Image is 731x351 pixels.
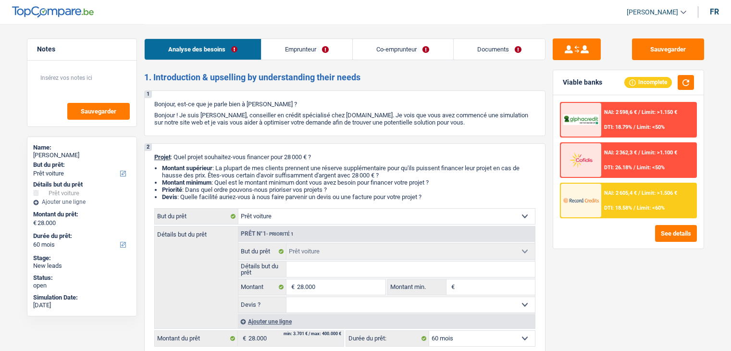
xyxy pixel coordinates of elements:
[604,109,637,115] span: NAI: 2 598,6 €
[145,39,261,60] a: Analyse des besoins
[633,124,635,130] span: /
[33,262,131,270] div: New leads
[633,164,635,171] span: /
[144,72,545,83] h2: 1. Introduction & upselling by understanding their needs
[238,279,287,295] label: Montant
[33,282,131,289] div: open
[33,199,131,205] div: Ajouter une ligne
[637,124,665,130] span: Limit: <50%
[627,8,678,16] span: [PERSON_NAME]
[238,314,535,328] div: Ajouter une ligne
[154,153,171,161] span: Projet
[33,161,129,169] label: But du prêt:
[81,108,116,114] span: Sauvegarder
[33,301,131,309] div: [DATE]
[33,181,131,188] div: Détails but du prêt
[162,164,212,172] strong: Montant supérieur
[33,151,131,159] div: [PERSON_NAME]
[284,332,341,336] div: min: 3.701 € / max: 400.000 €
[642,190,677,196] span: Limit: >1.506 €
[454,39,545,60] a: Documents
[353,39,453,60] a: Co-emprunteur
[33,232,129,240] label: Durée du prêt:
[238,231,296,237] div: Prêt n°1
[162,179,535,186] li: : Quel est le montant minimum dont vous avez besoin pour financer votre projet ?
[238,297,287,313] label: Devis ?
[155,331,238,346] label: Montant du prêt
[604,150,637,156] span: NAI: 2 362,3 €
[604,190,637,196] span: NAI: 2 605,4 €
[604,124,632,130] span: DTI: 18.79%
[563,114,599,125] img: AlphaCredit
[33,144,131,151] div: Name:
[633,205,635,211] span: /
[563,151,599,169] img: Cofidis
[162,179,211,186] strong: Montant minimum
[67,103,130,120] button: Sauvegarder
[637,205,665,211] span: Limit: <60%
[624,77,672,88] div: Incomplete
[238,262,287,277] label: Détails but du prêt
[145,91,152,98] div: 1
[162,164,535,179] li: : La plupart de mes clients prennent une réserve supplémentaire pour qu'ils puissent financer leu...
[37,45,127,53] h5: Notes
[619,4,686,20] a: [PERSON_NAME]
[162,193,177,201] span: Devis
[604,164,632,171] span: DTI: 26.18%
[33,294,131,301] div: Simulation Date:
[637,164,665,171] span: Limit: <50%
[154,100,535,108] p: Bonjour, est-ce que je parle bien à [PERSON_NAME] ?
[154,112,535,126] p: Bonjour ! Je suis [PERSON_NAME], conseiller en crédit spécialisé chez [DOMAIN_NAME]. Je vois que ...
[642,150,677,156] span: Limit: >1.100 €
[632,38,704,60] button: Sauvegarder
[710,7,719,16] div: fr
[563,191,599,209] img: Record Credits
[638,109,640,115] span: /
[162,193,535,201] li: : Quelle facilité auriez-vous à nous faire parvenir un devis ou une facture pour votre projet ?
[604,205,632,211] span: DTI: 18.58%
[155,209,238,224] label: But du prêt
[155,226,238,238] label: Détails but du prêt
[33,254,131,262] div: Stage:
[266,231,294,237] span: - Priorité 1
[286,279,297,295] span: €
[642,109,677,115] span: Limit: >1.150 €
[12,6,94,18] img: TopCompare Logo
[446,279,457,295] span: €
[563,78,602,87] div: Viable banks
[261,39,352,60] a: Emprunteur
[154,153,535,161] p: : Quel projet souhaitez-vous financer pour 28 000 € ?
[638,190,640,196] span: /
[346,331,429,346] label: Durée du prêt:
[33,211,129,218] label: Montant du prêt:
[145,144,152,151] div: 2
[238,244,287,259] label: But du prêt
[638,150,640,156] span: /
[33,274,131,282] div: Status:
[388,279,446,295] label: Montant min.
[238,331,248,346] span: €
[655,225,697,242] button: See details
[162,186,535,193] li: : Dans quel ordre pouvons-nous prioriser vos projets ?
[33,219,37,227] span: €
[162,186,182,193] strong: Priorité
